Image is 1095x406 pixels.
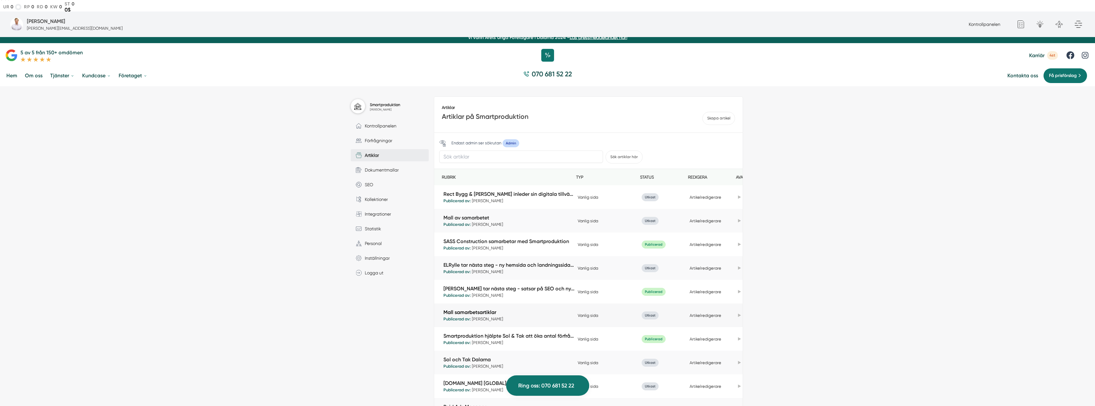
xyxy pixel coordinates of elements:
[3,4,9,10] span: ur
[578,337,598,341] a: Vanlig sida
[642,242,666,247] a: Publicerad
[642,359,659,367] span: Utkast
[443,214,578,227] span: [PERSON_NAME]
[642,382,659,390] span: Utkast
[24,4,34,10] a: rp0
[578,195,598,200] a: Vanlig sida
[443,285,578,298] span: [PERSON_NAME]
[442,169,576,185] th: Rubrik
[642,193,659,201] span: Utkast
[578,242,598,247] a: Vanlig sida
[521,69,575,82] a: 070 681 52 22
[443,309,575,316] a: Mall samarbetsartiklar
[59,4,62,10] span: 0
[443,364,472,369] strong: Publicerad av:
[49,67,76,84] a: Tjänster
[362,269,383,276] span: Logga ut
[443,332,578,346] span: [PERSON_NAME]
[443,387,472,392] strong: Publicerad av:
[362,211,391,218] span: Integrationer
[578,218,598,223] a: Vanlig sida
[578,313,598,318] a: Vanlig sida
[351,208,429,220] a: Integrationer
[11,4,14,10] span: 0
[640,169,688,185] th: Status
[362,166,399,173] span: Dokumentmallar
[117,67,149,84] a: Företaget
[65,2,70,7] span: st
[50,4,58,10] span: kw
[65,2,74,7] a: st0
[351,223,429,235] a: Statistik
[443,317,472,321] strong: Publicerad av:
[642,195,659,199] a: Utkast
[443,238,578,251] span: [PERSON_NAME]
[362,152,379,159] span: Artiklar
[443,222,472,227] strong: Publicerad av:
[443,261,575,269] a: ELRylle tar nästa steg - ny hemsida och landningssida för fler lokala kunder
[518,381,574,390] span: Ring oss: 070 681 52 22
[606,150,643,164] button: Sök artiklar här
[24,4,30,10] span: rp
[702,112,735,125] a: Skapa artikel
[37,4,48,10] a: rd0
[442,112,687,123] h3: Artiklar på Smartproduktion
[736,169,768,185] th: Avancerat
[50,4,62,10] a: kw0
[690,266,721,271] a: Artikelredigerare
[578,360,598,365] a: Vanlig sida
[578,289,598,294] a: Vanlig sida
[45,4,48,10] span: 0
[690,384,721,389] a: Artikelredigerare
[642,384,659,388] a: Utkast
[351,237,429,249] a: Personal
[969,22,1000,27] a: Kontrollpanelen
[370,103,400,107] a: Smartproduktion
[688,169,736,185] th: Redigera
[576,169,640,185] th: Typ
[443,198,472,203] strong: Publicerad av:
[642,311,659,319] span: Utkast
[443,269,472,274] strong: Publicerad av:
[642,241,666,249] span: Publicerad
[370,108,400,111] span: [PERSON_NAME]
[362,196,388,203] span: Kollektioner
[1047,51,1058,60] span: 4st
[642,217,659,225] span: Utkast
[5,67,19,84] a: Hem
[351,179,429,191] a: SEO
[443,246,472,250] strong: Publicerad av:
[31,4,35,10] span: 0
[642,336,666,341] a: Publicerad
[20,49,83,57] p: 5 av 5 från 150+ omdömen
[443,356,575,363] a: Sol och Tak Dalarna
[690,337,721,341] a: Artikelredigerare
[443,190,575,198] a: Rect Bygg & [PERSON_NAME] inleder sin digitala tillväxtresa med Smartproduktion
[27,17,65,25] h5: Administratör
[351,193,429,205] a: Kollektioner
[443,293,472,298] strong: Publicerad av:
[642,265,659,270] a: Utkast
[443,214,575,221] a: Mall av samarbetet
[578,266,598,271] a: Vanlig sida
[690,289,721,294] a: Artikelredigerare
[362,137,392,144] span: Förfrågningar
[351,164,429,176] a: Dokumentmallar
[81,67,112,84] a: Kundcase
[362,181,373,188] span: SEO
[351,134,429,147] a: Förfrågningar
[72,2,75,7] span: 0
[439,139,519,147] div: Endast administratörer ser detta.
[690,242,721,247] a: Artikelredigerare
[642,264,659,272] span: Utkast
[442,104,455,111] a: Artiklar
[642,218,659,223] a: Utkast
[362,225,381,232] span: Statistik
[443,238,575,245] a: SASS Construction samarbetar med Smartproduktion
[1043,68,1087,83] a: Få prisförslag
[443,261,578,275] span: [PERSON_NAME]
[690,360,721,365] a: Artikelredigerare
[351,267,429,279] a: Logga ut
[10,18,23,31] img: foretagsbild-pa-smartproduktion-en-webbyraer-i-dalarnas-lan.jpg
